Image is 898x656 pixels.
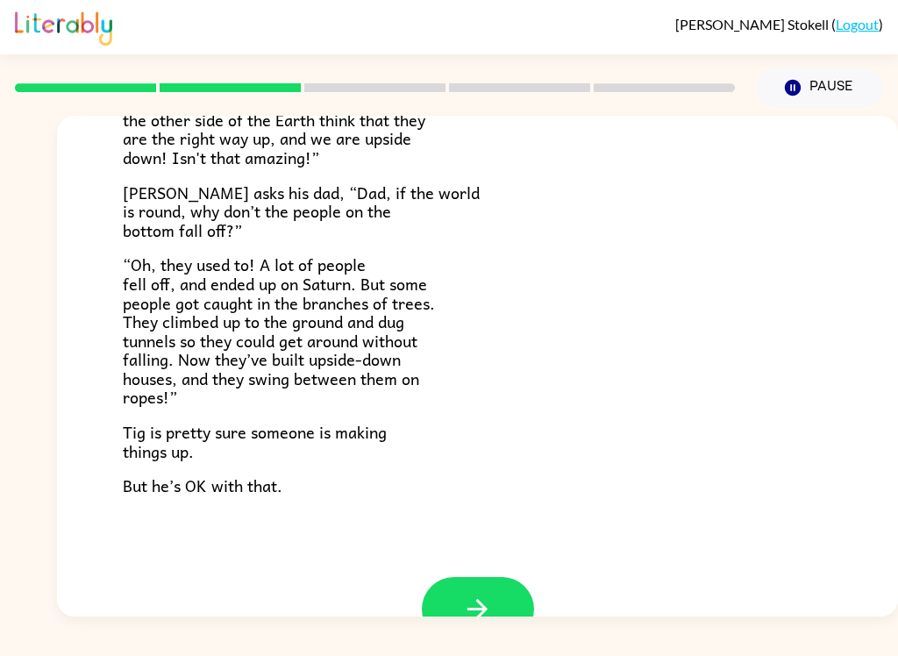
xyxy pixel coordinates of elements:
[123,252,435,410] span: “Oh, they used to! A lot of people fell off, and ended up on Saturn. But some people got caught i...
[123,419,387,464] span: Tig is pretty sure someone is making things up.
[836,16,879,32] a: Logout
[675,16,831,32] span: [PERSON_NAME] Stokell
[15,7,112,46] img: Literably
[123,180,480,243] span: [PERSON_NAME] asks his dad, “Dad, if the world is round, why don’t the people on the bottom fall ...
[675,16,883,32] div: ( )
[756,68,883,108] button: Pause
[123,473,282,498] span: But he’s OK with that.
